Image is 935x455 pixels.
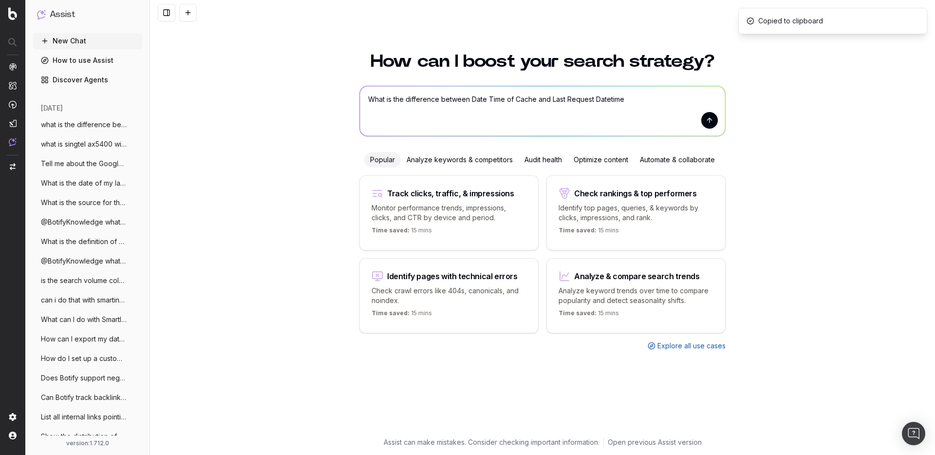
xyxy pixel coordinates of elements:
div: Open Intercom Messenger [902,422,925,445]
span: can i do that with smartindex or indexno [41,295,127,305]
p: Check crawl errors like 404s, canonicals, and noindex. [372,286,526,305]
button: Assist [37,8,138,21]
img: Assist [37,10,46,19]
div: Popular [364,152,401,168]
div: Track clicks, traffic, & impressions [387,190,514,197]
span: Time saved: [372,227,410,234]
button: can i do that with smartindex or indexno [33,292,142,308]
button: Show the distribution of duplicate title [33,429,142,444]
div: Check rankings & top performers [574,190,697,197]
a: Explore all use cases [648,341,726,351]
span: Time saved: [372,309,410,317]
span: How can I export my data from Botify? [41,334,127,344]
button: Does Botify support negative regex (like [33,370,142,386]
img: My account [9,432,17,439]
span: What is the definition of CTR [41,237,127,246]
p: Identify top pages, queries, & keywords by clicks, impressions, and rank. [559,203,713,223]
span: Does Botify support negative regex (like [41,373,127,383]
span: Time saved: [559,227,597,234]
span: How do I set up a custom alert in Botify [41,354,127,363]
button: What is the date of my last crawl ? [33,175,142,191]
a: Discover Agents [33,72,142,88]
span: What can I do with SmartIndex in Botify? [41,315,127,324]
p: 15 mins [372,227,432,238]
div: Analyze & compare search trends [574,272,700,280]
p: Analyze keyword trends over time to compare popularity and detect seasonality shifts. [559,286,713,305]
button: New Chat [33,33,142,49]
img: Switch project [10,163,16,170]
img: Intelligence [9,81,17,90]
button: what is the difference between a meta ti [33,117,142,133]
button: What is the source for the @GoogleTrends [33,195,142,210]
div: Copied to clipboard [747,16,823,26]
button: what is singtel ax5400 wifi 6 router? [33,136,142,152]
div: Audit health [519,152,568,168]
img: Setting [9,413,17,421]
span: [DATE] [41,103,63,113]
span: What is the date of my last crawl ? [41,178,127,188]
button: @BotifyKnowledge what is assist purpose? [33,214,142,230]
p: Assist can make mistakes. Consider checking important information. [384,437,599,447]
button: How do I set up a custom alert in Botify [33,351,142,366]
span: Tell me about the Google [DATE] core [41,159,127,169]
span: Explore all use cases [657,341,726,351]
img: Botify logo [8,7,17,20]
button: List all internal links pointing to 3xx [33,409,142,425]
div: Automate & collaborate [634,152,721,168]
div: Analyze keywords & competitors [401,152,519,168]
button: is the search volume column the average [33,273,142,288]
button: What can I do with SmartIndex in Botify? [33,312,142,327]
img: Analytics [9,63,17,71]
span: Time saved: [559,309,597,317]
p: 15 mins [559,309,619,321]
img: Activation [9,100,17,109]
span: @BotifyKnowledge what is assist purpose? [41,217,127,227]
img: Studio [9,119,17,127]
p: Monitor performance trends, impressions, clicks, and CTR by device and period. [372,203,526,223]
span: Show the distribution of duplicate title [41,432,127,441]
div: version: 1.712.0 [37,439,138,447]
h1: How can I boost your search strategy? [359,53,726,70]
h1: Assist [50,8,75,21]
button: Tell me about the Google [DATE] core [33,156,142,171]
span: what is the difference between a meta ti [41,120,127,130]
p: 15 mins [372,309,432,321]
img: Assist [9,138,17,146]
textarea: What is the difference between Date Time of Cache and Last Request Datetime [360,86,725,136]
div: Optimize content [568,152,634,168]
span: is the search volume column the average [41,276,127,285]
button: What is the definition of CTR [33,234,142,249]
span: What is the source for the @GoogleTrends [41,198,127,208]
div: Identify pages with technical errors [387,272,518,280]
a: Open previous Assist version [608,437,702,447]
span: List all internal links pointing to 3xx [41,412,127,422]
button: @BotifyKnowledge what is botify assist? [33,253,142,269]
button: How can I export my data from Botify? [33,331,142,347]
button: Can Botify track backlinks? [33,390,142,405]
span: Can Botify track backlinks? [41,393,127,402]
span: @BotifyKnowledge what is botify assist? [41,256,127,266]
a: How to use Assist [33,53,142,68]
p: 15 mins [559,227,619,238]
span: what is singtel ax5400 wifi 6 router? [41,139,127,149]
